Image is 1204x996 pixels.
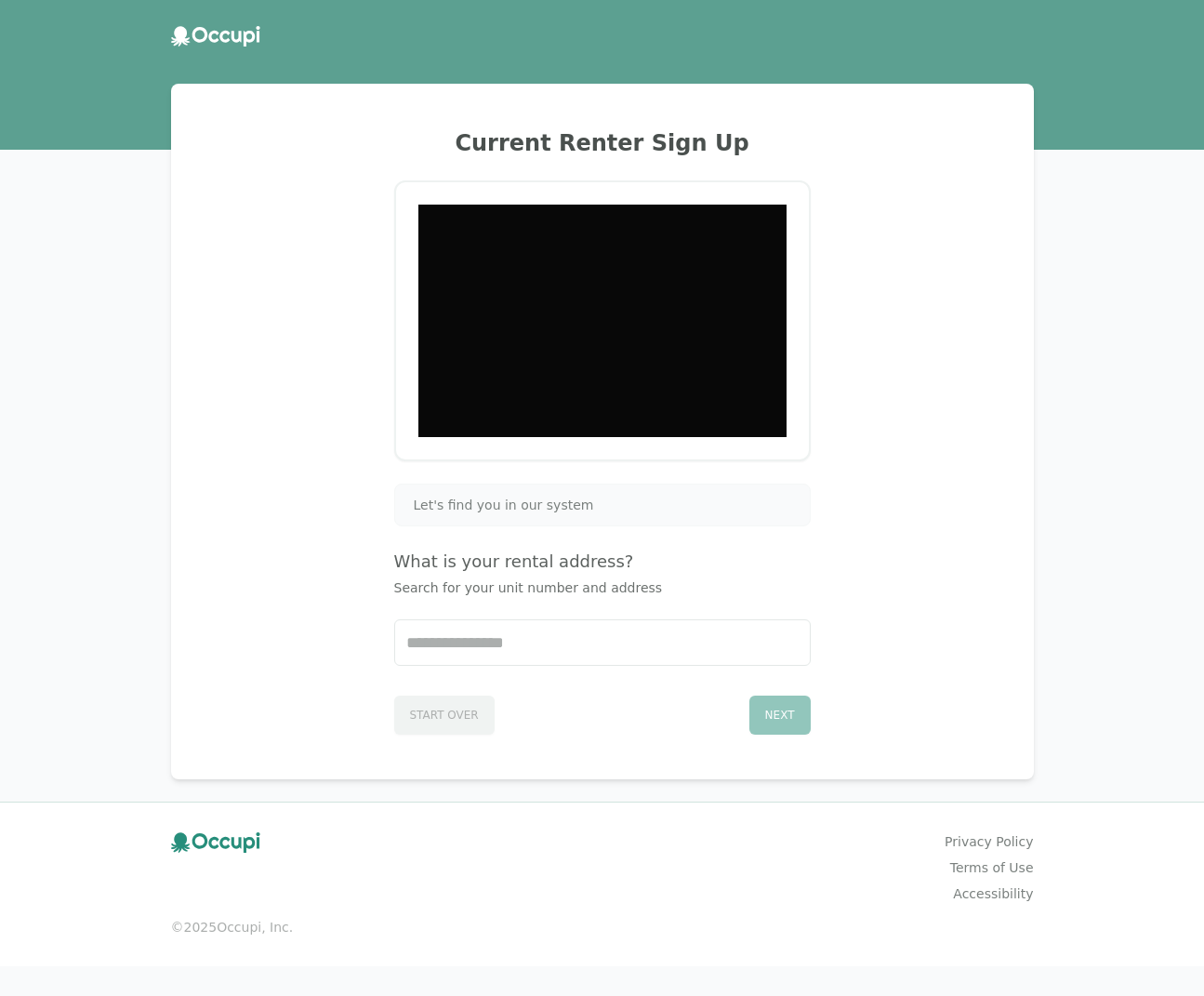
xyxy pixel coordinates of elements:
[395,620,810,665] input: Start typing...
[953,884,1033,903] a: Accessibility
[394,549,811,575] h4: What is your rental address?
[414,496,594,514] span: Let's find you in our system
[950,858,1034,877] a: Terms of Use
[394,578,811,597] p: Search for your unit number and address
[193,128,1012,158] h2: Current Renter Sign Up
[171,918,1034,936] small: © 2025 Occupi, Inc.
[945,832,1033,851] a: Privacy Policy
